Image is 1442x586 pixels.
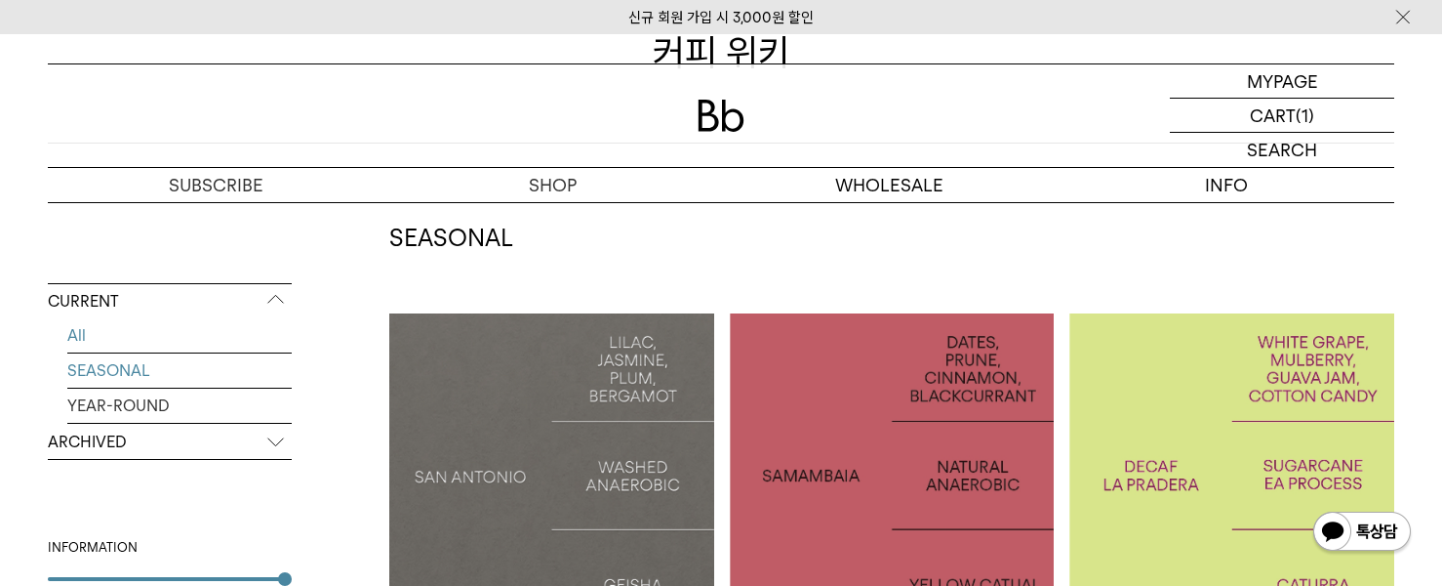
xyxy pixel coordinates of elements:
a: YEAR-ROUND [67,389,292,423]
p: SEARCH [1247,133,1317,167]
h2: SEASONAL [389,222,1394,255]
img: 카카오톡 채널 1:1 채팅 버튼 [1311,510,1413,557]
img: 로고 [698,100,744,132]
a: SUBSCRIBE [48,168,384,202]
a: All [67,318,292,353]
a: MYPAGE [1170,64,1394,99]
a: SHOP [384,168,721,202]
p: CURRENT [48,284,292,319]
p: INFO [1058,168,1394,202]
p: ARCHIVED [48,425,292,460]
p: (1) [1296,99,1314,132]
a: CART (1) [1170,99,1394,133]
div: INFORMATION [48,538,292,558]
a: SEASONAL [67,354,292,388]
p: CART [1250,99,1296,132]
p: WHOLESALE [721,168,1058,202]
a: 신규 회원 가입 시 3,000원 할인 [628,9,814,26]
p: MYPAGE [1247,64,1318,98]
